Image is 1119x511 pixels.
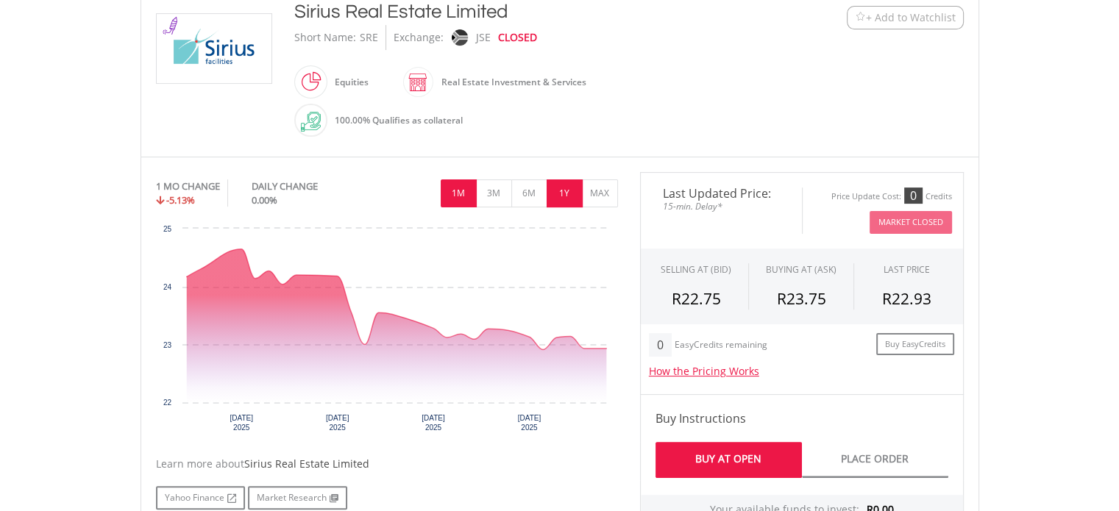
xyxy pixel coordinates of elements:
text: 24 [163,283,171,291]
div: EasyCredits remaining [675,340,767,352]
span: 15-min. Delay* [652,199,791,213]
span: BUYING AT (ASK) [766,263,836,276]
text: 25 [163,225,171,233]
div: DAILY CHANGE [252,179,367,193]
img: EQU.ZA.SRE.png [159,14,269,83]
div: Exchange: [394,25,444,50]
span: 0.00% [252,193,277,207]
a: How the Pricing Works [649,364,759,378]
a: Buy EasyCredits [876,333,954,356]
div: 1 MO CHANGE [156,179,220,193]
span: 100.00% Qualifies as collateral [335,114,463,126]
svg: Interactive chart [156,221,618,442]
img: collateral-qualifying-green.svg [301,112,321,132]
span: -5.13% [166,193,195,207]
text: [DATE] 2025 [325,414,349,432]
button: Market Closed [870,211,952,234]
text: [DATE] 2025 [517,414,541,432]
a: Place Order [802,442,948,478]
div: CLOSED [498,25,537,50]
h4: Buy Instructions [656,410,948,427]
text: [DATE] 2025 [230,414,253,432]
div: 0 [649,333,672,357]
a: Market Research [248,486,347,510]
div: SRE [360,25,378,50]
div: SELLING AT (BID) [661,263,731,276]
button: MAX [582,179,618,207]
img: Watchlist [855,12,866,23]
img: jse.png [451,29,467,46]
text: 22 [163,399,171,407]
button: 1Y [547,179,583,207]
a: Yahoo Finance [156,486,245,510]
div: Short Name: [294,25,356,50]
div: LAST PRICE [884,263,930,276]
span: + Add to Watchlist [866,10,956,25]
button: 3M [476,179,512,207]
text: [DATE] 2025 [422,414,445,432]
div: Equities [327,65,369,100]
div: JSE [476,25,491,50]
div: Real Estate Investment & Services [434,65,586,100]
span: R22.93 [882,288,931,309]
div: Price Update Cost: [831,191,901,202]
text: 23 [163,341,171,349]
a: Buy At Open [656,442,802,478]
span: R22.75 [672,288,721,309]
span: Sirius Real Estate Limited [244,457,369,471]
div: Chart. Highcharts interactive chart. [156,221,618,442]
div: Credits [926,191,952,202]
button: Watchlist + Add to Watchlist [847,6,964,29]
button: 6M [511,179,547,207]
span: Last Updated Price: [652,187,791,199]
div: 0 [904,187,923,204]
span: R23.75 [776,288,825,309]
button: 1M [441,179,477,207]
div: Learn more about [156,457,618,471]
